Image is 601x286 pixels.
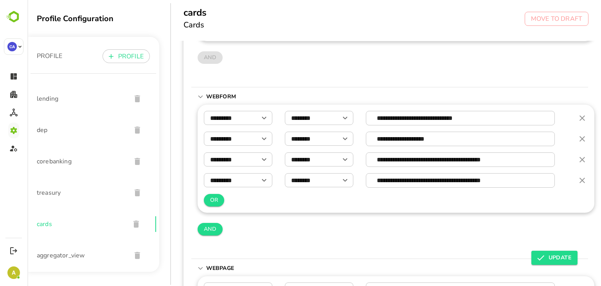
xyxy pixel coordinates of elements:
[312,112,323,123] button: Open
[9,125,97,135] span: dep
[510,253,544,262] span: UPDATE
[156,19,179,31] h6: Cards
[7,266,20,279] div: A
[3,114,129,146] div: dep
[312,154,323,165] button: Open
[176,224,189,234] span: AND
[8,245,19,256] button: Logout
[231,112,242,123] button: Open
[164,87,561,106] div: WebForm
[3,146,129,177] div: corebanking
[176,194,197,206] button: OR
[9,219,96,229] span: cards
[75,49,122,63] button: PROFILE
[156,6,179,19] h5: cards
[170,223,195,235] button: AND
[164,106,561,259] div: WebForm
[9,188,97,197] span: treasury
[4,9,24,24] img: BambooboxLogoMark.f1c84d78b4c51b1a7b5f700c9845e183.svg
[9,13,132,24] div: Profile Configuration
[179,93,214,101] p: WebForm
[91,52,116,61] p: PROFILE
[9,251,97,260] span: aggregator_view
[504,14,555,24] p: MOVE TO DRAFT
[3,240,129,271] div: aggregator_view
[231,133,242,144] button: Open
[9,157,97,166] span: corebanking
[312,175,323,186] button: Open
[179,264,214,272] p: WebPage
[164,259,561,278] div: WebPage
[3,177,129,208] div: treasury
[504,251,550,265] button: UPDATE
[183,195,191,205] span: OR
[231,175,242,186] button: Open
[7,42,17,51] div: CA
[9,51,35,61] p: PROFILE
[9,94,97,103] span: lending
[497,12,561,26] button: MOVE TO DRAFT
[231,154,242,165] button: Open
[312,133,323,144] button: Open
[3,208,129,240] div: cards
[3,83,129,114] div: lending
